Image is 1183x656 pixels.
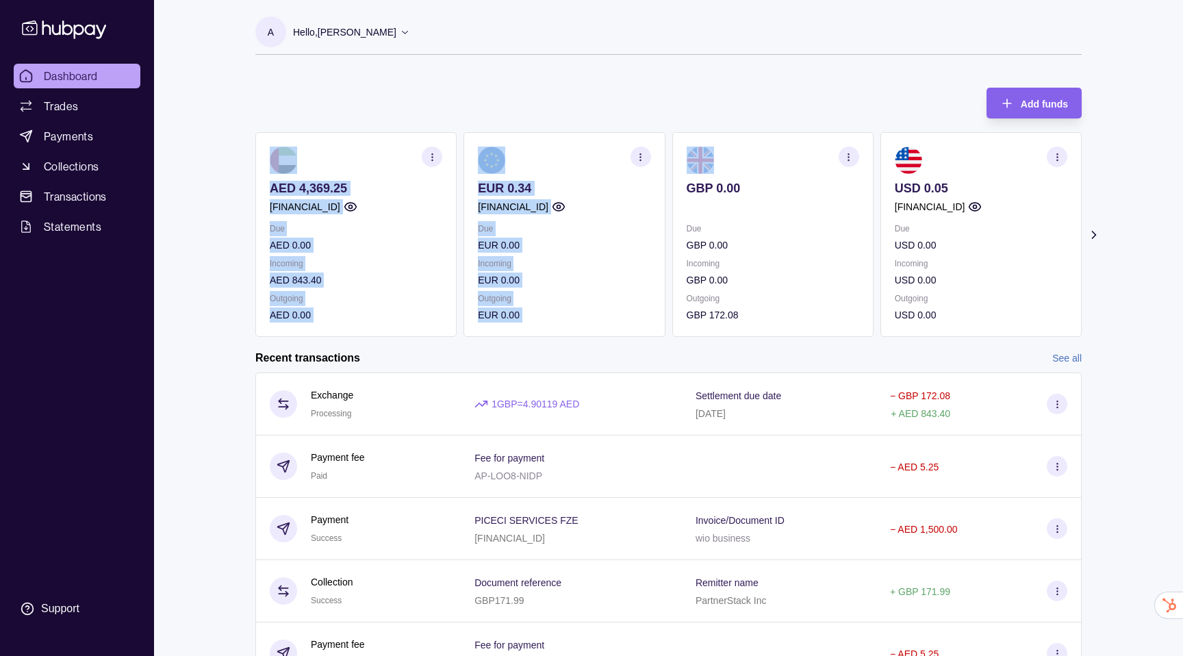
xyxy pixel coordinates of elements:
[492,396,579,412] p: 1 GBP = 4.90119 AED
[44,128,93,144] span: Payments
[895,291,1067,306] p: Outgoing
[1021,99,1068,110] span: Add funds
[478,221,650,236] p: Due
[44,68,98,84] span: Dashboard
[311,533,342,543] span: Success
[255,351,360,366] h2: Recent transactions
[14,64,140,88] a: Dashboard
[687,147,714,174] img: gb
[890,390,950,401] p: − GBP 172.08
[270,199,340,214] p: [FINANCIAL_ID]
[696,577,759,588] p: Remitter name
[478,181,650,196] p: EUR 0.34
[311,409,351,418] span: Processing
[696,515,785,526] p: Invoice/Document ID
[270,307,442,323] p: AED 0.00
[895,181,1067,196] p: USD 0.05
[44,158,99,175] span: Collections
[311,388,353,403] p: Exchange
[14,184,140,209] a: Transactions
[270,273,442,288] p: AED 843.40
[478,256,650,271] p: Incoming
[44,218,101,235] span: Statements
[687,273,859,288] p: GBP 0.00
[687,291,859,306] p: Outgoing
[14,94,140,118] a: Trades
[696,533,750,544] p: wio business
[41,601,79,616] div: Support
[895,307,1067,323] p: USD 0.00
[895,199,965,214] p: [FINANCIAL_ID]
[895,147,922,174] img: us
[270,238,442,253] p: AED 0.00
[478,147,505,174] img: eu
[14,594,140,623] a: Support
[696,390,781,401] p: Settlement due date
[14,124,140,149] a: Payments
[311,450,365,465] p: Payment fee
[478,238,650,253] p: EUR 0.00
[890,524,957,535] p: − AED 1,500.00
[311,596,342,605] span: Success
[895,221,1067,236] p: Due
[270,147,297,174] img: ae
[311,471,327,481] span: Paid
[270,221,442,236] p: Due
[687,256,859,271] p: Incoming
[891,408,950,419] p: + AED 843.40
[478,291,650,306] p: Outgoing
[474,533,545,544] p: [FINANCIAL_ID]
[1052,351,1082,366] a: See all
[311,512,348,527] p: Payment
[474,577,561,588] p: Document reference
[687,221,859,236] p: Due
[987,88,1082,118] button: Add funds
[474,595,524,606] p: GBP171.99
[474,515,578,526] p: PICECI SERVICES FZE
[696,408,726,419] p: [DATE]
[895,256,1067,271] p: Incoming
[687,238,859,253] p: GBP 0.00
[14,214,140,239] a: Statements
[270,256,442,271] p: Incoming
[478,307,650,323] p: EUR 0.00
[474,470,542,481] p: AP-LOO8-NIDP
[474,453,544,464] p: Fee for payment
[687,181,859,196] p: GBP 0.00
[293,25,396,40] p: Hello, [PERSON_NAME]
[696,595,767,606] p: PartnerStack Inc
[890,462,939,472] p: − AED 5.25
[311,575,353,590] p: Collection
[478,273,650,288] p: EUR 0.00
[478,199,548,214] p: [FINANCIAL_ID]
[268,25,274,40] p: A
[270,291,442,306] p: Outgoing
[311,637,365,652] p: Payment fee
[895,273,1067,288] p: USD 0.00
[474,640,544,651] p: Fee for payment
[14,154,140,179] a: Collections
[44,188,107,205] span: Transactions
[270,181,442,196] p: AED 4,369.25
[895,238,1067,253] p: USD 0.00
[44,98,78,114] span: Trades
[687,307,859,323] p: GBP 172.08
[890,586,950,597] p: + GBP 171.99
